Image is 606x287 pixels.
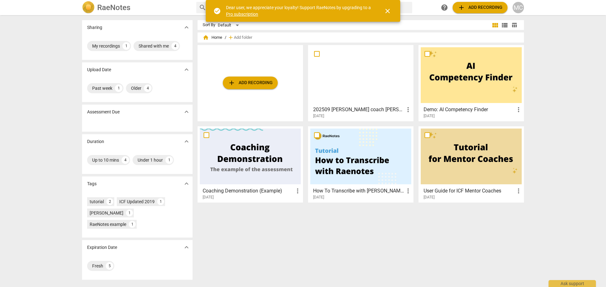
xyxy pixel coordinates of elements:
span: search [199,4,206,11]
div: 2 [106,198,113,205]
span: add [228,79,235,87]
p: Duration [87,138,104,145]
div: 1 [122,42,130,50]
div: 1 [165,156,173,164]
img: Logo [82,1,95,14]
div: Under 1 hour [138,157,163,163]
h3: Coaching Demonstration (Example) [203,187,294,195]
span: more_vert [404,106,412,113]
div: 4 [144,84,151,92]
div: Shared with me [139,43,169,49]
span: / [225,35,226,40]
p: Sharing [87,24,102,31]
span: help [441,4,448,11]
div: Default [218,20,241,30]
div: 4 [122,156,129,164]
div: Ask support [549,280,596,287]
div: Fresh [92,263,103,269]
button: Show more [182,137,191,146]
span: Add recording [458,4,502,11]
span: add [228,34,234,41]
span: view_list [501,21,508,29]
div: [PERSON_NAME] [90,210,123,216]
span: Home [203,34,222,41]
h3: Demo: AI Competency Finder [424,106,515,113]
span: [DATE] [313,113,324,119]
a: How To Transcribe with [PERSON_NAME][DATE] [310,129,411,200]
span: more_vert [294,187,301,195]
p: Tags [87,181,97,187]
h2: RaeNotes [97,3,130,12]
button: MC [513,2,524,13]
span: expand_more [183,180,190,187]
span: expand_more [183,108,190,116]
span: Add recording [228,79,273,87]
div: Older [131,85,141,91]
div: 1 [157,198,164,205]
button: Close [380,3,395,19]
span: more_vert [404,187,412,195]
div: My recordings [92,43,120,49]
span: [DATE] [424,113,435,119]
button: Show more [182,179,191,188]
span: check_circle [213,7,221,15]
div: RaeNotes example [90,221,126,227]
button: Table view [509,20,519,30]
div: 4 [171,42,179,50]
a: Pro subscription [226,12,258,17]
p: Expiration Date [87,244,117,251]
button: List view [500,20,509,30]
span: view_module [491,21,499,29]
p: Upload Date [87,66,111,73]
span: add [458,4,465,11]
button: Upload [223,77,278,89]
span: [DATE] [313,195,324,200]
a: 202509 [PERSON_NAME] coach [PERSON_NAME][DATE] [310,47,411,118]
span: [DATE] [203,195,214,200]
div: tutorial [90,198,104,205]
div: Dear user, we appreciate your loyalty! Support RaeNotes by upgrading to a [226,4,372,17]
div: 1 [126,210,133,216]
a: LogoRaeNotes [82,1,191,14]
span: table_chart [511,22,517,28]
a: Coaching Demonstration (Example)[DATE] [200,129,301,200]
div: Up to 10 mins [92,157,119,163]
span: expand_more [183,138,190,145]
button: Show more [182,23,191,32]
div: 1 [129,221,136,228]
button: Show more [182,243,191,252]
button: Tile view [490,20,500,30]
p: Assessment Due [87,109,120,115]
span: more_vert [515,106,522,113]
div: ICF Updated 2019 [119,198,155,205]
div: Past week [92,85,112,91]
span: [DATE] [424,195,435,200]
span: more_vert [515,187,522,195]
h3: 202509 Colleen coach Sarah [313,106,404,113]
span: expand_more [183,66,190,73]
h3: User Guide for ICF Mentor Coaches [424,187,515,195]
a: Demo: AI Competency Finder[DATE] [421,47,522,118]
a: Help [439,2,450,13]
div: 1 [115,84,122,92]
h3: How To Transcribe with RaeNotes [313,187,404,195]
button: Show more [182,65,191,74]
span: close [384,7,391,15]
span: home [203,34,209,41]
span: expand_more [183,244,190,251]
div: 5 [106,262,113,270]
a: User Guide for ICF Mentor Coaches[DATE] [421,129,522,200]
span: Add folder [234,35,252,40]
span: expand_more [183,24,190,31]
button: Upload [453,2,508,13]
div: Sort By [203,23,215,27]
button: Show more [182,107,191,117]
